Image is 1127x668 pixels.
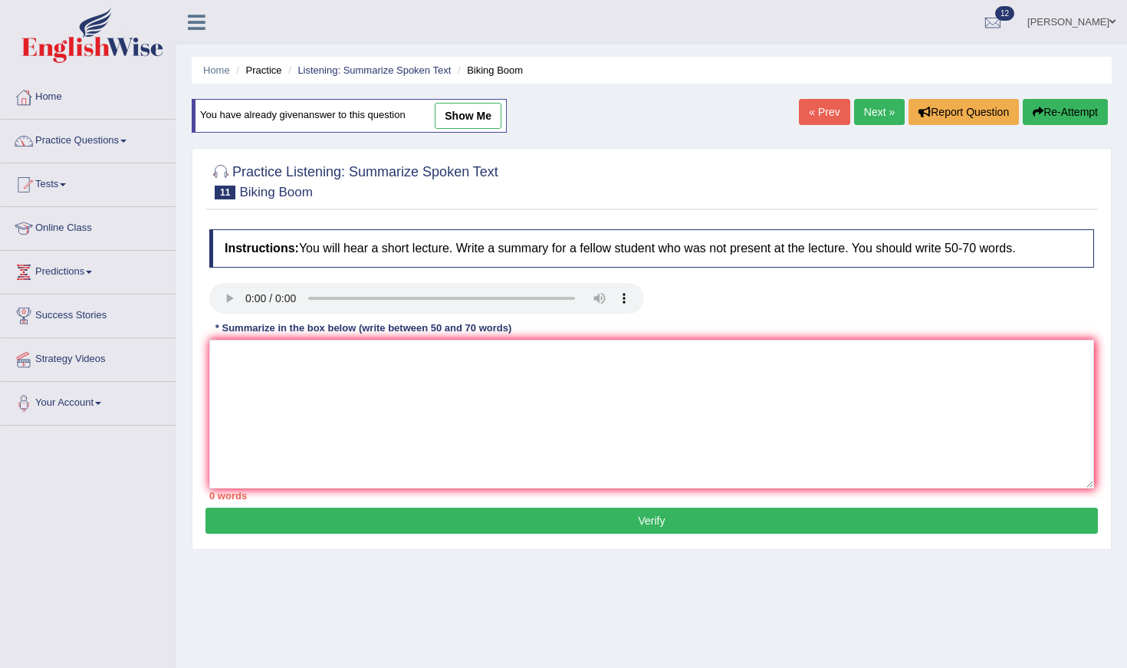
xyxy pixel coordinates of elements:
li: Biking Boom [454,63,523,77]
div: You have already given answer to this question [192,99,507,133]
a: Your Account [1,382,176,420]
a: « Prev [799,99,849,125]
a: Strategy Videos [1,338,176,377]
a: Listening: Summarize Spoken Text [297,64,451,76]
a: Next » [854,99,905,125]
a: show me [435,103,501,129]
span: 11 [215,186,235,199]
li: Practice [232,63,281,77]
button: Report Question [909,99,1019,125]
a: Predictions [1,251,176,289]
a: Success Stories [1,295,176,333]
h4: You will hear a short lecture. Write a summary for a fellow student who was not present at the le... [209,229,1094,268]
a: Practice Questions [1,120,176,158]
button: Verify [205,508,1098,534]
b: Instructions: [225,242,299,255]
small: Biking Boom [239,185,312,199]
div: * Summarize in the box below (write between 50 and 70 words) [209,321,517,336]
a: Tests [1,163,176,202]
a: Online Class [1,207,176,245]
h2: Practice Listening: Summarize Spoken Text [209,161,498,199]
a: Home [203,64,230,76]
div: 0 words [209,489,1094,503]
button: Re-Attempt [1023,99,1108,125]
a: Home [1,76,176,114]
span: 12 [995,6,1014,21]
